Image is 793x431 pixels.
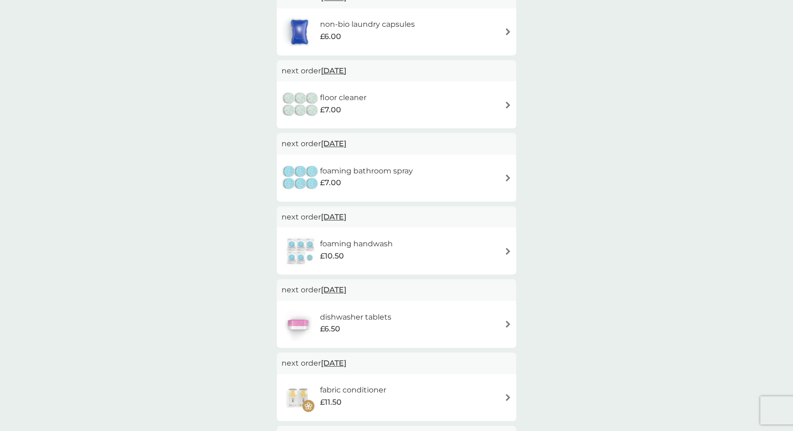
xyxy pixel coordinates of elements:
[320,92,366,104] h6: floor cleaner
[504,321,511,328] img: arrow right
[282,308,314,341] img: dishwasher tablets
[320,323,340,335] span: £6.50
[282,211,511,223] p: next order
[320,18,415,31] h6: non-bio laundry capsules
[282,381,314,414] img: fabric conditioner
[282,88,320,121] img: floor cleaner
[504,28,511,35] img: arrow right
[504,102,511,109] img: arrow right
[282,16,317,48] img: non-bio laundry capsules
[504,394,511,401] img: arrow right
[320,165,413,177] h6: foaming bathroom spray
[282,65,511,77] p: next order
[320,177,341,189] span: £7.00
[321,208,346,226] span: [DATE]
[320,31,341,43] span: £6.00
[320,384,386,396] h6: fabric conditioner
[320,311,391,323] h6: dishwasher tablets
[504,174,511,181] img: arrow right
[320,396,342,408] span: £11.50
[320,250,344,262] span: £10.50
[282,138,511,150] p: next order
[282,162,320,195] img: foaming bathroom spray
[320,104,341,116] span: £7.00
[282,284,511,296] p: next order
[321,281,346,299] span: [DATE]
[320,238,393,250] h6: foaming handwash
[504,248,511,255] img: arrow right
[321,134,346,153] span: [DATE]
[321,62,346,80] span: [DATE]
[282,357,511,369] p: next order
[321,354,346,372] span: [DATE]
[282,235,320,267] img: foaming handwash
